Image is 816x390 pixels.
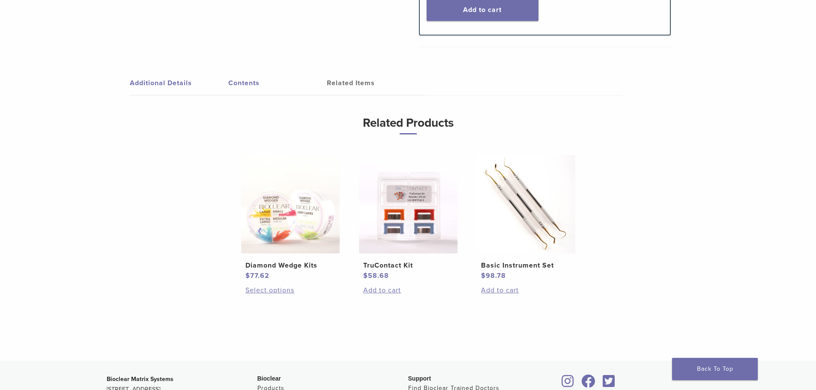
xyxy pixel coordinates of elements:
[477,155,575,253] img: Basic Instrument Set
[600,380,618,388] a: Bioclear
[363,271,389,280] bdi: 58.68
[179,113,637,134] h3: Related Products
[130,71,228,95] a: Additional Details
[672,358,758,380] a: Back To Top
[559,380,577,388] a: Bioclear
[359,155,457,253] img: TruContact Kit
[356,155,460,281] a: TruContact KitTruContact Kit $58.68
[238,155,343,281] a: Diamond Wedge KitsDiamond Wedge Kits $77.62
[363,271,368,280] span: $
[579,380,598,388] a: Bioclear
[481,260,570,271] h2: Basic Instrument Set
[245,271,250,280] span: $
[481,285,570,295] a: Add to cart: “Basic Instrument Set”
[408,375,431,382] span: Support
[245,260,335,271] h2: Diamond Wedge Kits
[228,71,327,95] a: Contents
[363,285,452,295] a: Add to cart: “TruContact Kit”
[481,271,506,280] bdi: 98.78
[107,375,173,383] strong: Bioclear Matrix Systems
[363,260,452,271] h2: TruContact Kit
[257,375,281,382] span: Bioclear
[327,71,425,95] a: Related Items
[245,285,335,295] a: Select options for “Diamond Wedge Kits”
[245,271,269,280] bdi: 77.62
[473,155,578,281] a: Basic Instrument SetBasic Instrument Set $98.78
[481,271,486,280] span: $
[241,155,340,253] img: Diamond Wedge Kits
